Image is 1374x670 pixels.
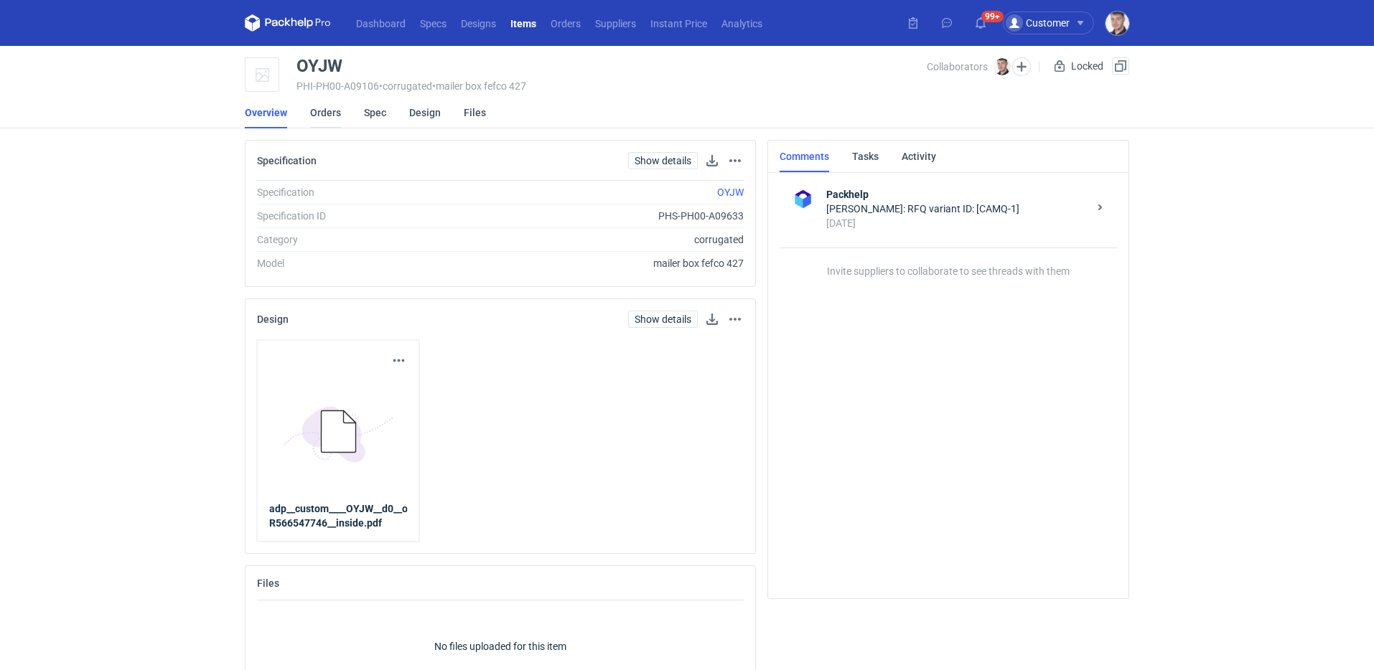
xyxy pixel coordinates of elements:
[257,232,452,247] div: Category
[780,247,1117,277] p: Invite suppliers to collaborate to see threads with them
[628,152,698,169] a: Show details
[643,14,714,32] a: Instant Price
[379,80,432,92] span: • corrugated
[257,256,452,270] div: Model
[1006,14,1070,32] div: Customer
[588,14,643,32] a: Suppliers
[902,141,936,172] a: Activity
[714,14,770,32] a: Analytics
[364,97,386,128] a: Spec
[454,14,503,32] a: Designs
[1106,11,1129,35] img: Maciej Sikora
[269,501,408,530] a: adp__custom____OYJW__d0__o R566547746__inside.pdf
[1012,57,1031,76] button: Edit collaborators
[257,577,279,589] h2: Files
[704,152,721,169] button: Download specification
[826,216,1088,230] div: [DATE]
[704,311,721,328] button: Download design
[432,80,526,92] span: • mailer box fefco 427
[269,503,408,529] strong: adp__custom____OYJW__d0__o R566547746__inside.pdf
[452,256,744,270] div: mailer box fefco 427
[257,185,452,199] div: Specification
[543,14,588,32] a: Orders
[257,209,452,223] div: Specification ID
[257,155,317,166] h2: Specification
[310,97,341,128] a: Orders
[717,187,744,198] a: OYJW
[780,141,829,172] a: Comments
[726,152,744,169] button: Actions
[826,187,1088,202] strong: Packhelp
[391,352,408,369] button: Actions
[927,61,988,72] span: Collaborators
[413,14,454,32] a: Specs
[257,313,289,325] h2: Design
[503,14,543,32] a: Items
[726,311,744,328] button: Actions
[1112,57,1129,75] button: Duplicate Item
[452,209,744,223] div: PHS-PH00-A09633
[296,80,927,92] div: PHI-PH00-A09106
[245,97,287,128] a: Overview
[791,187,815,211] img: Packhelp
[852,141,879,172] a: Tasks
[349,14,413,32] a: Dashboard
[452,232,744,247] div: corrugated
[464,97,486,128] a: Files
[826,202,1088,216] div: [PERSON_NAME]: RFQ variant ID: [CAMQ-1]
[628,311,698,328] a: Show details
[969,11,992,34] button: 99+
[994,58,1011,75] img: Maciej Sikora
[1003,11,1106,34] button: Customer
[1051,57,1106,75] div: Locked
[296,57,342,75] div: OYJW
[409,97,441,128] a: Design
[245,14,331,32] svg: Packhelp Pro
[434,639,566,654] p: No files uploaded for this item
